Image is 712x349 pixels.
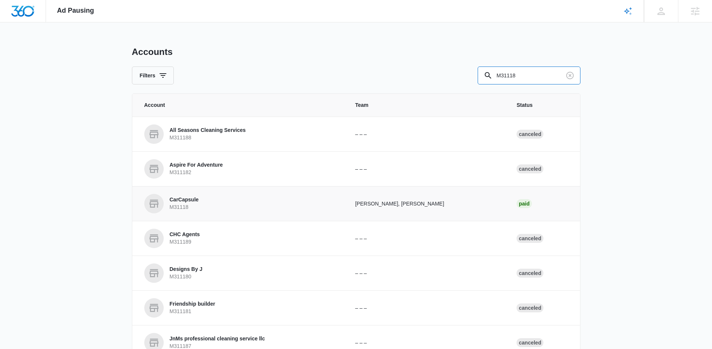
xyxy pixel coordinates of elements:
[170,266,203,273] p: Designs By J
[355,304,499,312] p: – – –
[144,298,337,318] a: Friendship builderM311181
[170,300,215,308] p: Friendship builder
[355,165,499,173] p: – – –
[517,338,543,347] div: Canceled
[170,238,200,246] p: M311189
[132,67,174,84] button: Filters
[517,164,543,173] div: Canceled
[144,263,337,283] a: Designs By JM311180
[355,339,499,347] p: – – –
[355,101,499,109] span: Team
[517,130,543,139] div: Canceled
[355,235,499,243] p: – – –
[517,199,532,208] div: Paid
[355,269,499,277] p: – – –
[132,46,173,58] h1: Accounts
[144,159,337,179] a: Aspire For AdventureM311182
[170,335,265,343] p: JnMs professional cleaning service llc
[170,196,199,204] p: CarCapsule
[144,229,337,248] a: CHC AgentsM311189
[564,70,576,81] button: Clear
[517,303,543,312] div: Canceled
[144,194,337,213] a: CarCapsuleM31118
[170,161,223,169] p: Aspire For Adventure
[144,101,337,109] span: Account
[355,130,499,138] p: – – –
[478,67,580,84] input: Search By Account Number
[517,101,568,109] span: Status
[144,124,337,144] a: All Seasons Cleaning ServicesM311188
[170,169,223,176] p: M311182
[170,204,199,211] p: M31118
[355,200,499,208] p: [PERSON_NAME], [PERSON_NAME]
[517,269,543,278] div: Canceled
[170,134,246,142] p: M311188
[517,234,543,243] div: Canceled
[170,308,215,315] p: M311181
[170,127,246,134] p: All Seasons Cleaning Services
[170,273,203,281] p: M311180
[170,231,200,238] p: CHC Agents
[57,7,94,15] span: Ad Pausing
